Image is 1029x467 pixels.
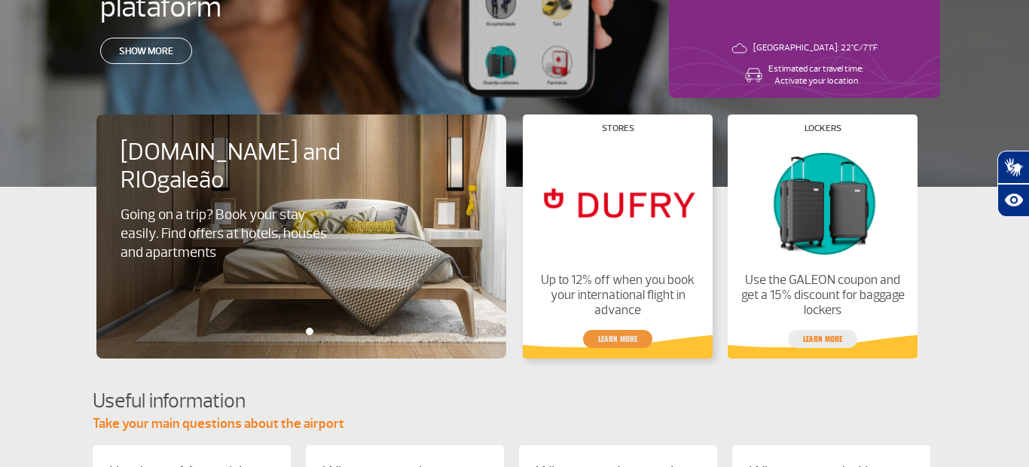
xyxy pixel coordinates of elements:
button: Abrir recursos assistivos. [997,184,1029,217]
a: Learn more [583,330,652,348]
p: Use the GALEON coupon and get a 15% discount for baggage lockers [740,273,905,318]
a: [DOMAIN_NAME] and RIOgaleãoGoing on a trip? Book your stay easily. Find offers at hotels, houses ... [121,139,482,262]
a: Show more [100,38,192,64]
img: Lockers [740,145,905,261]
button: Abrir tradutor de língua de sinais. [997,151,1029,184]
p: [GEOGRAPHIC_DATA]: 22°C/71°F [753,42,878,54]
h4: [DOMAIN_NAME] and RIOgaleão [121,139,360,194]
p: Estimated car travel time: Activate your location [768,63,863,87]
h4: Lockers [805,124,841,133]
img: Stores [536,145,700,261]
p: Take your main questions about the airport [93,415,936,433]
p: Going on a trip? Book your stay easily. Find offers at hotels, houses and apartments [121,206,334,262]
h4: Stores [602,124,634,133]
div: Plugin de acessibilidade da Hand Talk. [997,151,1029,217]
h4: Useful information [93,387,936,415]
p: Up to 12% off when you book your international flight in advance [536,273,700,318]
a: Learn more [788,330,857,348]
